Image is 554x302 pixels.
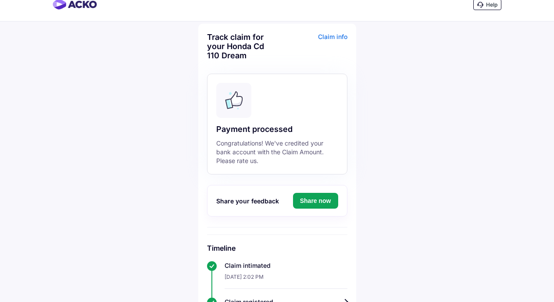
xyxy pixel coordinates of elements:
div: Track claim for your Honda Cd 110 Dream [207,32,275,60]
span: Help [486,1,497,8]
div: Claim info [279,32,347,67]
button: Share now [293,193,338,209]
h6: Timeline [207,244,347,252]
div: Congratulations! We've credited your bank account with the Claim Amount. Please rate us. [216,139,338,165]
div: Claim intimated [225,261,347,270]
span: Share your feedback [216,197,279,205]
div: Payment processed [216,124,338,135]
div: [DATE] 2:02 PM [225,270,347,289]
